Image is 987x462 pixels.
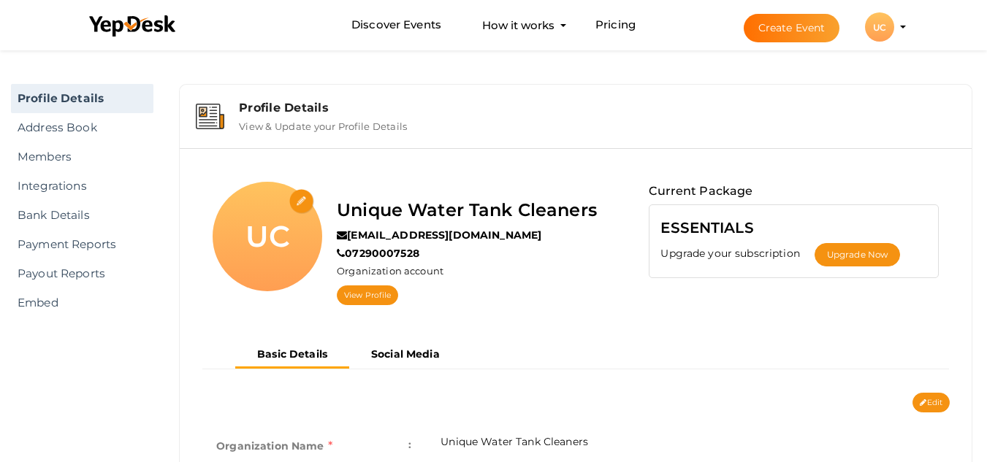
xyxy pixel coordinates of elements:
a: Profile Details View & Update your Profile Details [187,121,964,135]
button: Basic Details [235,342,349,369]
button: How it works [478,12,559,39]
img: event-details.svg [196,104,224,129]
label: Upgrade your subscription [660,246,815,261]
a: Pricing [595,12,636,39]
label: ESSENTIALS [660,216,753,239]
div: UC [865,12,894,42]
a: Profile Details [11,84,153,113]
a: Discover Events [351,12,441,39]
label: Unique Water Tank Cleaners [337,196,597,224]
a: Members [11,142,153,172]
label: Organization account [337,264,443,278]
label: Organization Name [216,434,332,458]
b: Basic Details [257,347,327,361]
label: 07290007528 [337,246,419,261]
span: : [408,434,411,455]
a: Bank Details [11,201,153,230]
button: Social Media [349,342,462,366]
div: UC [213,182,322,291]
button: Edit [912,393,950,412]
label: View & Update your Profile Details [239,115,407,132]
a: Payment Reports [11,230,153,259]
button: UC [861,12,899,42]
label: Current Package [649,182,752,201]
button: Upgrade Now [815,243,900,266]
a: Embed [11,288,153,317]
a: Integrations [11,172,153,201]
a: View Profile [337,285,398,305]
b: Social Media [371,347,440,361]
a: Payout Reports [11,259,153,288]
button: Create Event [744,14,840,42]
label: [EMAIL_ADDRESS][DOMAIN_NAME] [337,228,541,242]
div: Profile Details [239,101,956,115]
a: Address Book [11,113,153,142]
profile-pic: UC [865,22,894,33]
